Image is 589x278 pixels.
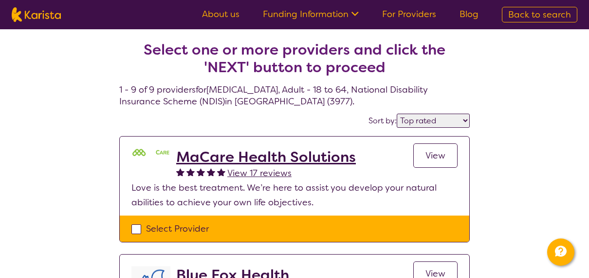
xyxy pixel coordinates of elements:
[460,8,479,20] a: Blog
[502,7,577,22] a: Back to search
[186,168,195,176] img: fullstar
[217,168,225,176] img: fullstar
[227,167,292,179] span: View 17 reviews
[131,41,458,76] h2: Select one or more providers and click the 'NEXT' button to proceed
[12,7,61,22] img: Karista logo
[227,166,292,180] a: View 17 reviews
[547,238,574,266] button: Channel Menu
[176,148,356,166] a: MaCare Health Solutions
[425,150,445,161] span: View
[119,18,470,107] h4: 1 - 9 of 9 providers for [MEDICAL_DATA] , Adult - 18 to 64 , National Disability Insurance Scheme...
[131,148,170,158] img: mgttalrdbt23wl6urpfy.png
[382,8,436,20] a: For Providers
[207,168,215,176] img: fullstar
[368,116,397,126] label: Sort by:
[508,9,571,20] span: Back to search
[131,180,458,210] p: Love is the best treatment. We’re here to assist you develop your natural abilities to achieve yo...
[197,168,205,176] img: fullstar
[263,8,359,20] a: Funding Information
[202,8,239,20] a: About us
[413,143,458,168] a: View
[176,168,184,176] img: fullstar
